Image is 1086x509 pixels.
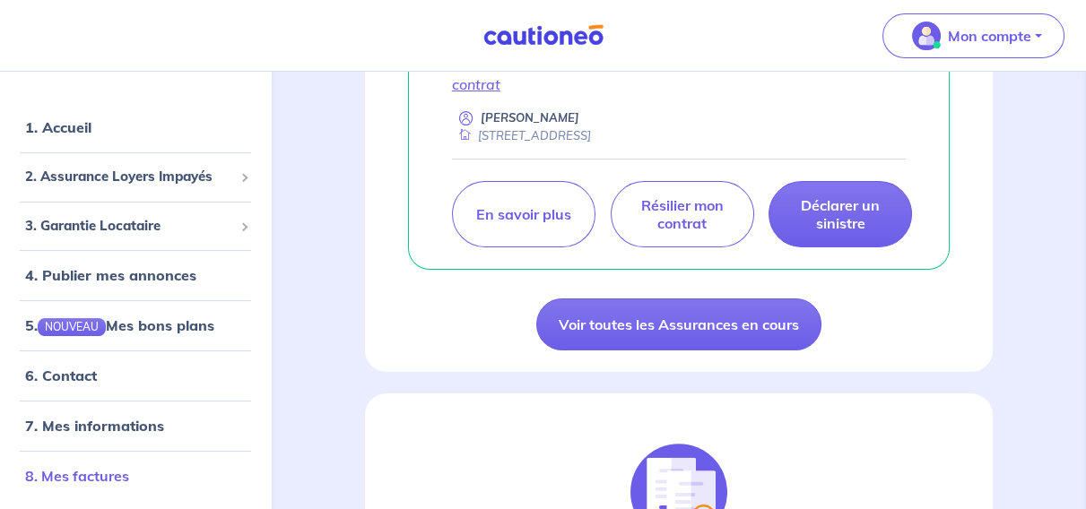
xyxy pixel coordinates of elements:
div: 3. Garantie Locataire [7,208,265,243]
p: Résilier mon contrat [633,196,732,232]
div: 5.NOUVEAUMes bons plans [7,307,265,343]
span: 3. Garantie Locataire [25,215,233,236]
a: 5.NOUVEAUMes bons plans [25,316,214,334]
a: En savoir plus [452,181,595,247]
a: 6. Contact [25,367,97,384]
a: 7. Mes informations [25,417,164,435]
p: En savoir plus [476,205,571,223]
a: Voir toutes les Assurances en cours [536,298,821,350]
p: Notre équipe est à votre écoute si besoin. 📄 , [452,52,906,95]
div: 2. Assurance Loyers Impayés [7,160,265,194]
span: 2. Assurance Loyers Impayés [25,167,233,187]
img: illu_account_valid_menu.svg [912,22,941,50]
button: illu_account_valid_menu.svgMon compte [882,13,1064,58]
div: 8. Mes factures [7,458,265,494]
p: Déclarer un sinistre [791,196,890,232]
div: 4. Publier mes annonces [7,257,265,293]
p: Mon compte [948,25,1031,47]
a: 1. Accueil [25,118,91,136]
a: 4. Publier mes annonces [25,266,196,284]
div: [STREET_ADDRESS] [452,127,591,144]
div: 1. Accueil [7,109,265,145]
p: [PERSON_NAME] [481,109,579,126]
a: Résilier mon contrat [611,181,754,247]
img: Cautioneo [476,24,611,47]
a: Déclarer un sinistre [769,181,912,247]
div: 7. Mes informations [7,408,265,444]
a: 8. Mes factures [25,467,129,485]
div: 6. Contact [7,358,265,393]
